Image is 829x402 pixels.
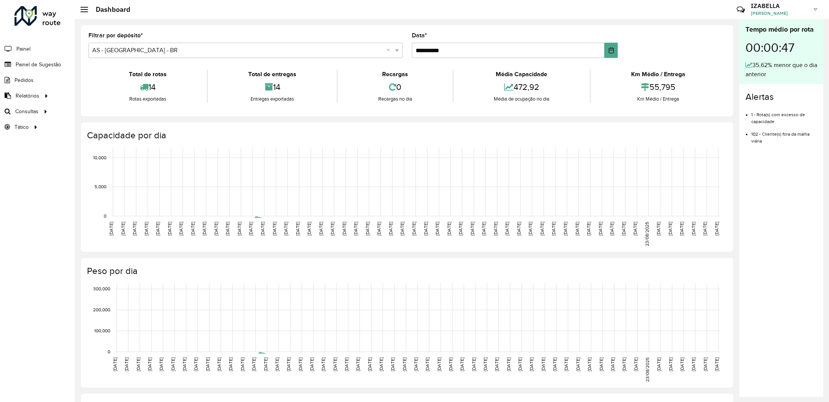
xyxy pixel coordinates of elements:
h3: IZABELLA [751,2,808,10]
span: Clear all [387,46,393,55]
text: [DATE] [702,222,707,235]
span: Painel [16,45,31,53]
text: [DATE] [575,222,580,235]
text: [DATE] [437,357,442,371]
div: Média Capacidade [455,70,588,79]
text: [DATE] [621,222,626,235]
div: Recargas no dia [339,95,450,103]
button: Choose Date [604,43,618,58]
text: [DATE] [552,357,557,371]
text: [DATE] [170,357,175,371]
text: [DATE] [132,222,137,235]
text: [DATE] [425,357,430,371]
li: 102 - Cliente(s) fora da malha viária [751,125,817,144]
text: [DATE] [178,222,183,235]
div: Km Médio / Entrega [593,95,724,103]
text: [DATE] [333,357,337,371]
div: 0 [339,79,450,95]
li: 1 - Rota(s) com excesso de capacidade [751,106,817,125]
text: [DATE] [448,357,453,371]
text: 0 [104,213,106,218]
text: [DATE] [458,222,463,235]
text: [DATE] [541,357,546,371]
text: [DATE] [668,222,673,235]
text: [DATE] [159,357,164,371]
text: [DATE] [251,357,256,371]
span: Painel de Sugestão [16,61,61,69]
text: [DATE] [309,357,314,371]
text: 23/08/2025 [645,357,650,382]
text: [DATE] [367,357,372,371]
text: [DATE] [147,357,152,371]
div: Entregas exportadas [210,95,335,103]
text: [DATE] [435,222,440,235]
div: Total de entregas [210,70,335,79]
text: [DATE] [656,222,661,235]
h4: Alertas [745,91,817,103]
text: [DATE] [599,357,604,371]
text: [DATE] [471,357,476,371]
text: [DATE] [295,222,300,235]
text: [DATE] [563,222,568,235]
text: [DATE] [668,357,673,371]
text: [DATE] [413,357,418,371]
text: [DATE] [167,222,172,235]
text: [DATE] [423,222,428,235]
text: [DATE] [470,222,475,235]
text: [DATE] [283,222,288,235]
text: [DATE] [493,222,498,235]
text: [DATE] [228,357,233,371]
text: [DATE] [225,222,230,235]
text: [DATE] [402,357,407,371]
text: 10,000 [93,155,106,160]
h4: Capacidade por dia [87,130,726,141]
text: [DATE] [551,222,556,235]
span: Consultas [15,107,39,115]
text: [DATE] [691,222,696,235]
div: Km Médio / Entrega [593,70,724,79]
text: [DATE] [587,357,592,371]
text: [DATE] [586,222,591,235]
text: [DATE] [516,222,521,235]
text: [DATE] [540,222,545,235]
text: [DATE] [447,222,451,235]
text: [DATE] [155,222,160,235]
text: [DATE] [214,222,218,235]
text: [DATE] [318,222,323,235]
label: Data [412,31,427,40]
text: [DATE] [411,222,416,235]
text: [DATE] [679,222,684,235]
text: [DATE] [609,222,614,235]
div: Tempo médio por rota [745,24,817,35]
text: [DATE] [330,222,335,235]
text: [DATE] [680,357,684,371]
text: 100,000 [94,328,110,333]
div: Total de rotas [90,70,205,79]
text: [DATE] [136,357,141,371]
text: [DATE] [528,222,533,235]
div: 55,795 [593,79,724,95]
text: [DATE] [633,222,638,235]
text: 0 [108,349,110,354]
text: [DATE] [217,357,222,371]
a: Contato Rápido [733,2,749,18]
text: [DATE] [703,357,708,371]
text: [DATE] [379,357,384,371]
text: [DATE] [248,222,253,235]
text: [DATE] [112,357,117,371]
text: [DATE] [260,222,265,235]
span: Pedidos [14,76,34,84]
text: [DATE] [504,222,509,235]
div: 14 [90,79,205,95]
text: [DATE] [598,222,603,235]
text: [DATE] [633,357,638,371]
text: [DATE] [691,357,696,371]
div: 00:00:47 [745,35,817,61]
text: [DATE] [286,357,291,371]
text: [DATE] [342,222,347,235]
text: [DATE] [190,222,195,235]
span: Tático [14,123,29,131]
text: [DATE] [390,357,395,371]
label: Filtrar por depósito [88,31,143,40]
text: 23/08/2025 [644,222,649,246]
